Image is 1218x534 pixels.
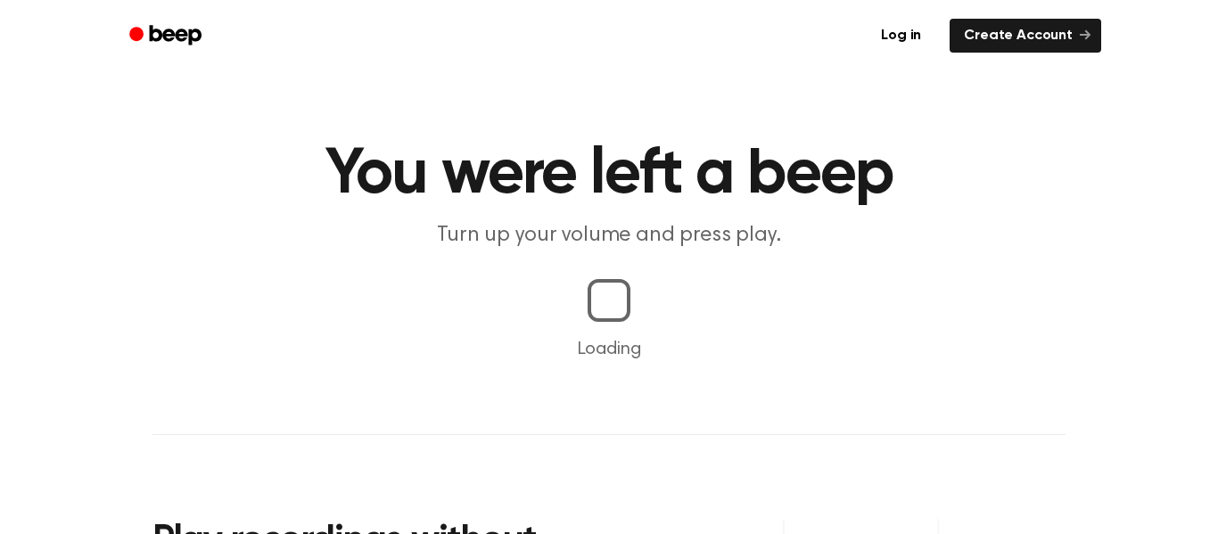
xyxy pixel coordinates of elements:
[950,19,1101,53] a: Create Account
[267,221,951,251] p: Turn up your volume and press play.
[21,336,1197,363] p: Loading
[152,143,1066,207] h1: You were left a beep
[863,15,939,56] a: Log in
[117,19,218,53] a: Beep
